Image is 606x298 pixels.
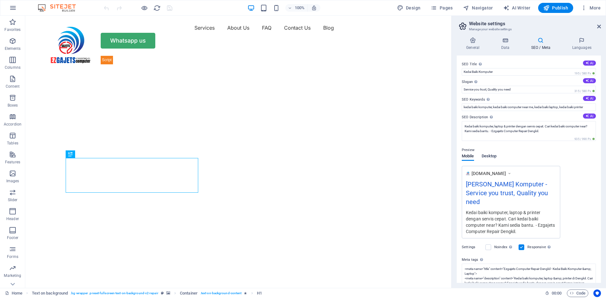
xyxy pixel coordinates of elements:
[462,96,596,103] label: SEO Keywords
[32,289,262,297] nav: breadcrumb
[593,289,601,297] button: Usercentrics
[153,4,161,12] button: reload
[4,27,21,32] p: Favorites
[4,273,21,278] p: Marketing
[7,141,18,146] p: Tables
[466,171,470,175] img: 1-A6QD9ziOi4JpxxRybR6M2A-0m51kYzwv8cAsPiVyVgnsw.png
[583,114,596,119] button: SEO Description
[462,154,496,166] div: Preview
[466,179,556,209] div: [PERSON_NAME] Komputer - Service you trust, Quality you need
[501,3,533,13] button: AI Writer
[6,84,20,89] p: Content
[583,96,596,101] button: SEO Keywords
[180,289,198,297] span: Click to select. Double-click to edit
[573,71,596,76] span: 195 / 580 Px
[573,89,596,93] span: 315 / 580 Px
[570,289,585,297] span: Code
[462,61,596,68] label: SEO Title
[32,289,68,297] span: Click to select. Double-click to edit
[462,243,482,251] label: Settings
[6,216,19,221] p: Header
[428,3,455,13] button: Pages
[494,243,515,251] label: Noindex
[583,61,596,66] button: SEO Title
[527,243,552,251] label: Responsive
[482,152,497,161] span: Desktop
[521,37,562,50] h4: SEO / Meta
[8,103,18,108] p: Boxes
[583,78,596,83] button: Slogan
[491,37,521,50] h4: Data
[578,3,603,13] button: More
[4,122,21,127] p: Accordion
[562,37,601,50] h4: Languages
[556,291,557,295] span: :
[543,5,568,11] span: Publish
[7,254,18,259] p: Forms
[472,170,506,177] span: [DOMAIN_NAME]
[462,146,474,154] p: Preview
[466,209,556,235] div: Kedai baiki komputer, laptop & printer dengan servis cepat. Cari kedai baiki computer near? Kami ...
[545,289,562,297] h6: Session time
[462,78,596,86] label: Slogan
[538,3,573,13] button: Publish
[200,289,242,297] span: . text-on-background-content
[5,160,20,165] p: Features
[552,289,561,297] span: 00 00
[395,3,423,13] button: Design
[140,4,148,12] button: Click here to leave preview mode and continue editing
[311,5,317,11] i: On resize automatically adjust zoom level to fit chosen device.
[462,86,596,93] input: Slogan...
[70,289,158,297] span: . bg-wrapper .preset-fullscreen-text-on-background-v2-repair
[581,5,601,11] span: More
[462,256,596,264] label: Meta tags
[36,4,84,12] img: Editor Logo
[463,5,493,11] span: Navigator
[469,26,588,32] h3: Manage your website settings
[573,137,596,141] span: 935 / 990 Px
[257,289,262,297] span: Click to select. Double-click to edit
[503,5,531,11] span: AI Writer
[397,5,421,11] span: Design
[244,291,247,295] i: Element contains an animation
[5,65,21,70] p: Columns
[161,291,164,295] i: This element is a customizable preset
[431,5,453,11] span: Pages
[460,3,496,13] button: Navigator
[5,289,22,297] a: Click to cancel selection. Double-click to open Pages
[457,37,491,50] h4: General
[6,178,19,184] p: Images
[285,4,308,12] button: 100%
[295,4,305,12] h6: 100%
[7,235,18,240] p: Footer
[462,114,596,121] label: SEO Description
[567,289,588,297] button: Code
[5,46,21,51] p: Elements
[8,197,18,202] p: Slider
[166,291,170,295] i: This element contains a background
[469,21,601,26] h2: Website settings
[153,4,161,12] i: Reload page
[462,152,474,161] span: Mobile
